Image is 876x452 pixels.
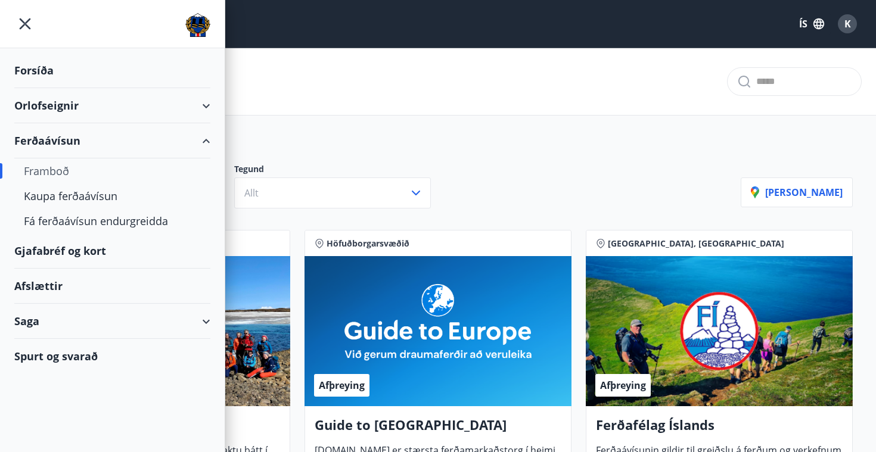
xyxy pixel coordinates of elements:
button: K [833,10,862,38]
span: Afþreying [600,379,646,392]
p: Tegund [234,163,445,177]
button: ÍS [793,13,831,35]
img: union_logo [185,13,210,37]
p: [PERSON_NAME] [751,186,843,199]
button: menu [14,13,36,35]
button: [PERSON_NAME] [741,177,853,207]
div: Fá ferðaávísun endurgreidda [24,208,201,233]
span: Allt [244,186,259,199]
div: Spurt og svarað [14,339,210,373]
span: Höfuðborgarsvæðið [327,238,409,250]
h4: Ferðafélag Íslands [596,416,843,443]
div: Ferðaávísun [14,123,210,158]
span: [GEOGRAPHIC_DATA], [GEOGRAPHIC_DATA] [608,238,784,250]
div: Kaupa ferðaávísun [24,183,201,208]
div: Framboð [24,158,201,183]
span: Afþreying [319,379,365,392]
div: Saga [14,304,210,339]
h4: Guide to [GEOGRAPHIC_DATA] [315,416,561,443]
div: Orlofseignir [14,88,210,123]
div: Afslættir [14,269,210,304]
span: K [844,17,851,30]
div: Gjafabréf og kort [14,233,210,269]
button: Allt [234,177,431,208]
div: Forsíða [14,53,210,88]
